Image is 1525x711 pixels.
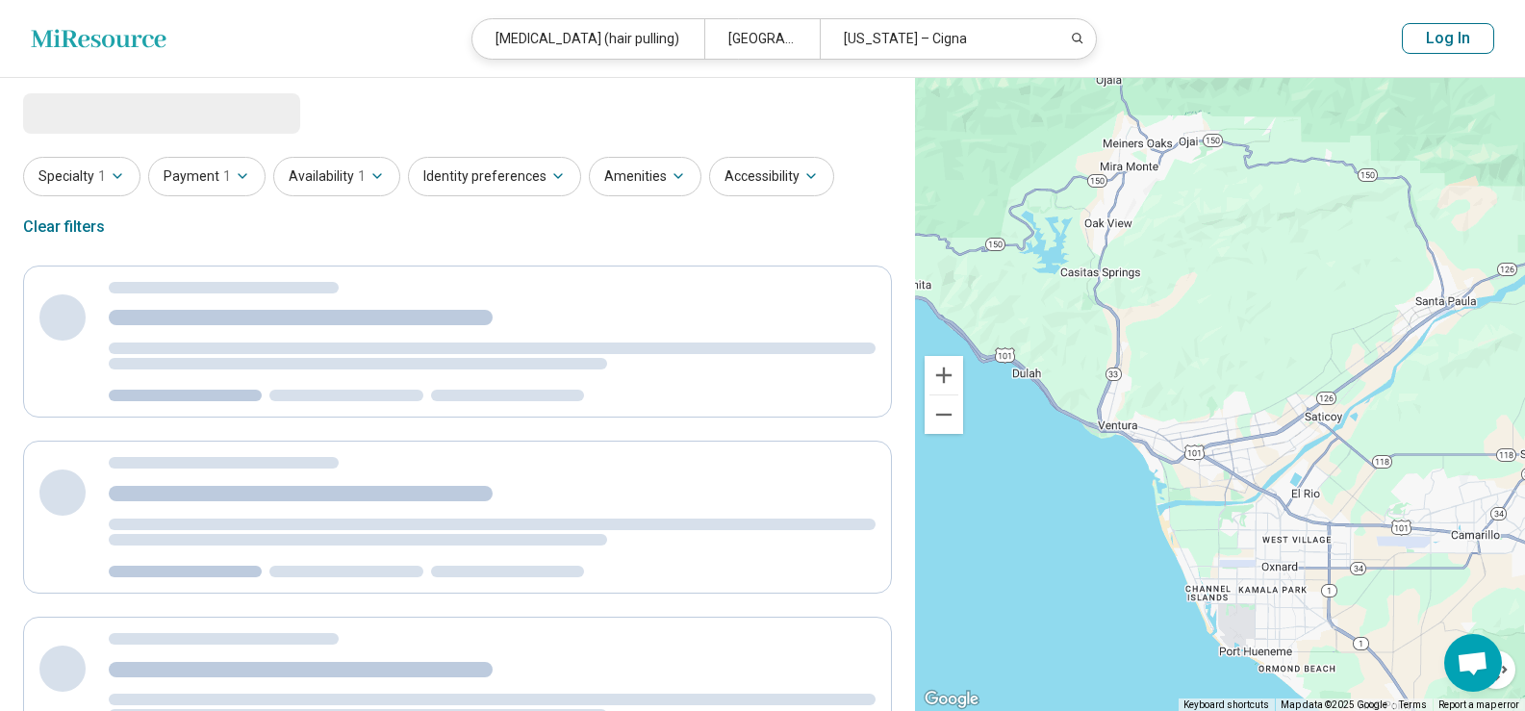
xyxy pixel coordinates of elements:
[709,157,834,196] button: Accessibility
[223,166,231,187] span: 1
[1402,23,1494,54] button: Log In
[1438,699,1519,710] a: Report a map error
[273,157,400,196] button: Availability1
[98,166,106,187] span: 1
[472,19,704,59] div: [MEDICAL_DATA] (hair pulling)
[148,157,266,196] button: Payment1
[1281,699,1387,710] span: Map data ©2025 Google
[925,356,963,394] button: Zoom in
[589,157,701,196] button: Amenities
[925,395,963,434] button: Zoom out
[1444,634,1502,692] div: Open chat
[23,204,105,250] div: Clear filters
[704,19,820,59] div: [GEOGRAPHIC_DATA]
[358,166,366,187] span: 1
[23,157,140,196] button: Specialty1
[820,19,1052,59] div: [US_STATE] – Cigna
[23,93,185,132] span: Loading...
[1399,699,1427,710] a: Terms (opens in new tab)
[408,157,581,196] button: Identity preferences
